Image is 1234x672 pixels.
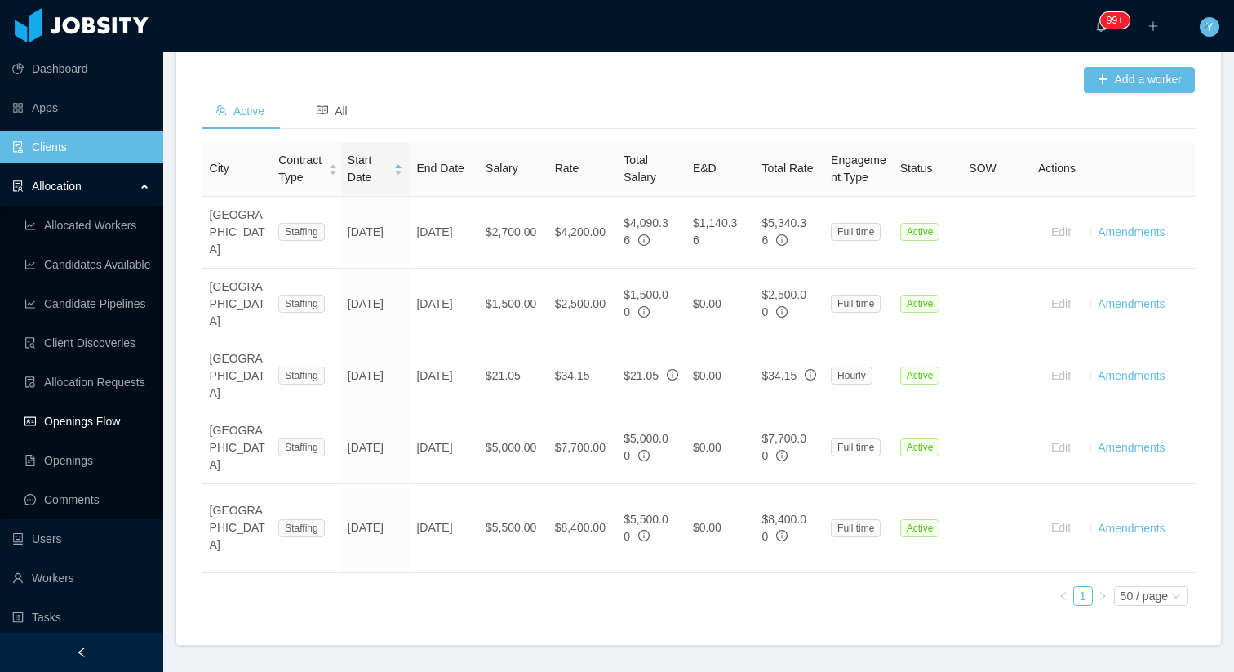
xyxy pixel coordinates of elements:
a: icon: line-chartCandidates Available [24,248,150,281]
td: [DATE] [410,340,479,412]
span: Staffing [278,438,324,456]
td: [GEOGRAPHIC_DATA] [203,269,273,340]
span: End Date [416,162,464,175]
button: Edit [1038,434,1084,461]
button: Edit [1038,291,1084,317]
a: icon: idcardOpenings Flow [24,405,150,438]
td: [GEOGRAPHIC_DATA] [203,484,273,573]
span: $1,140.36 [693,216,738,247]
i: icon: left [1059,591,1068,601]
span: info-circle [638,530,650,541]
span: $0.00 [693,521,721,534]
td: $2,700.00 [479,197,548,269]
td: $8,400.00 [548,484,618,573]
i: icon: solution [12,180,24,192]
td: [GEOGRAPHIC_DATA] [203,340,273,412]
span: $0.00 [693,369,721,382]
a: Amendments [1098,521,1165,534]
td: [GEOGRAPHIC_DATA] [203,412,273,484]
td: $5,500.00 [479,484,548,573]
span: $0.00 [693,441,721,454]
td: [DATE] [341,340,411,412]
span: Full time [831,295,881,313]
a: Amendments [1098,441,1165,454]
i: icon: down [1171,591,1181,603]
span: $7,700.00 [761,432,806,462]
span: $0.00 [693,297,721,310]
i: icon: right [1202,21,1210,29]
span: Staffing [278,295,324,313]
li: 1 [1073,586,1093,606]
span: Hourly [831,367,872,385]
span: SOW [969,162,996,175]
td: [DATE] [341,269,411,340]
sup: 405 [1100,12,1130,29]
i: icon: caret-up [329,162,338,167]
span: Engagement Type [831,154,886,184]
i: icon: caret-down [394,168,403,173]
span: info-circle [638,306,650,318]
span: $8,400.00 [761,513,806,543]
td: [DATE] [341,197,411,269]
span: info-circle [638,450,650,461]
div: Sort [328,162,338,173]
a: icon: messageComments [24,483,150,516]
i: icon: plus [1147,20,1159,32]
a: icon: appstoreApps [12,91,150,124]
span: All [317,105,348,118]
span: Salary [486,162,518,175]
a: icon: line-chartAllocated Workers [24,209,150,242]
td: [GEOGRAPHIC_DATA] [203,197,273,269]
span: Active [215,105,264,118]
td: $21.05 [479,340,548,412]
td: [DATE] [410,197,479,269]
i: icon: caret-up [394,162,403,167]
span: $21.05 [624,369,659,382]
span: info-circle [638,234,650,246]
span: Active [900,295,940,313]
a: Amendments [1098,225,1165,238]
a: icon: profileTasks [12,601,150,634]
span: Active [900,223,940,241]
i: icon: caret-down [329,168,338,173]
td: [DATE] [341,484,411,573]
a: icon: robotUsers [12,523,150,555]
td: [DATE] [410,412,479,484]
a: icon: auditClients [12,131,150,163]
span: Full time [831,519,881,537]
td: [DATE] [341,412,411,484]
td: $2,500.00 [548,269,618,340]
i: icon: left [185,21,193,29]
td: $4,200.00 [548,197,618,269]
span: Staffing [278,519,324,537]
span: info-circle [776,234,788,246]
a: icon: file-doneAllocation Requests [24,366,150,398]
span: Actions [1038,162,1076,175]
td: $1,500.00 [479,269,548,340]
span: info-circle [805,369,816,381]
a: icon: userWorkers [12,562,150,594]
a: icon: line-chartCandidate Pipelines [24,287,150,320]
span: Allocation [32,180,82,193]
span: Staffing [278,367,324,385]
button: Edit [1038,363,1084,389]
button: Edit [1038,219,1084,245]
button: icon: plusAdd a worker [1084,67,1195,93]
span: City [210,162,229,175]
a: Amendments [1098,297,1165,310]
td: $7,700.00 [548,412,618,484]
a: 1 [1074,587,1092,605]
span: Full time [831,438,881,456]
i: icon: team [215,105,227,116]
span: Total Rate [761,162,813,175]
div: Sort [393,162,403,173]
span: info-circle [776,450,788,461]
td: [DATE] [410,484,479,573]
span: Active [900,367,940,385]
li: Next Page [1093,586,1112,606]
button: Edit [1038,515,1084,541]
span: $5,500.00 [624,513,668,543]
span: Contract Type [278,152,322,186]
a: icon: file-searchClient Discoveries [24,327,150,359]
span: info-circle [776,306,788,318]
